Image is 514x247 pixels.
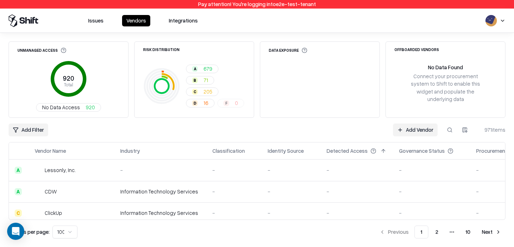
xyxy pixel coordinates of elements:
[478,226,505,238] button: Next
[212,188,256,195] div: -
[186,65,218,73] button: A679
[212,147,245,155] div: Classification
[17,47,66,53] div: Unmanaged Access
[203,88,212,95] span: 205
[375,226,505,238] nav: pagination
[9,228,50,236] p: Results per page:
[212,166,256,174] div: -
[84,15,108,26] button: Issues
[268,209,315,217] div: -
[212,209,256,217] div: -
[45,209,62,217] div: ClickUp
[460,226,476,238] button: 10
[35,167,42,174] img: Lessonly, Inc.
[327,209,388,217] div: -
[203,65,212,72] span: 679
[36,103,101,112] button: No Data Access920
[45,188,57,195] div: CDW
[399,209,465,217] div: -
[192,89,198,95] div: C
[9,123,48,136] button: Add Filter
[203,99,208,107] span: 16
[120,209,201,217] div: Information Technology Services
[45,166,76,174] div: Lessonly, Inc.
[430,226,444,238] button: 2
[268,166,315,174] div: -
[192,77,198,83] div: B
[186,76,214,85] button: B71
[414,226,428,238] button: 1
[122,15,150,26] button: Vendors
[64,82,73,87] tspan: Total
[42,104,80,111] span: No Data Access
[15,167,22,174] div: A
[186,99,215,107] button: D16
[269,47,307,53] div: Data Exposure
[428,64,463,71] div: No Data Found
[268,147,304,155] div: Identity Source
[393,123,438,136] a: Add Vendor
[15,188,22,195] div: A
[35,210,42,217] img: ClickUp
[399,188,465,195] div: -
[120,147,140,155] div: Industry
[477,126,505,133] div: 971 items
[268,188,315,195] div: -
[394,47,439,51] div: Offboarded Vendors
[143,47,180,51] div: Risk Distribution
[35,188,42,195] img: CDW
[327,166,388,174] div: -
[399,147,445,155] div: Governance Status
[327,147,368,155] div: Detected Access
[399,166,465,174] div: -
[7,223,24,240] div: Open Intercom Messenger
[15,210,22,217] div: C
[120,166,201,174] div: -
[409,72,482,103] div: Connect your procurement system to Shift to enable this widget and populate the underlying data
[35,147,66,155] div: Vendor Name
[63,74,74,82] tspan: 920
[86,104,95,111] span: 920
[192,66,198,72] div: A
[120,188,201,195] div: Information Technology Services
[192,100,198,106] div: D
[203,76,208,84] span: 71
[327,188,388,195] div: -
[165,15,202,26] button: Integrations
[186,87,218,96] button: C205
